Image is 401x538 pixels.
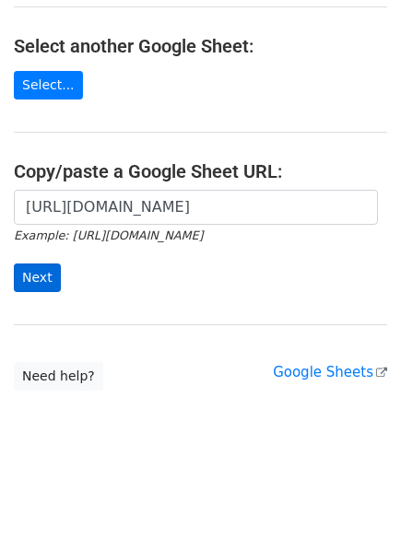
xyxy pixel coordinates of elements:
[14,160,387,182] h4: Copy/paste a Google Sheet URL:
[14,362,103,391] a: Need help?
[14,35,387,57] h4: Select another Google Sheet:
[273,364,387,380] a: Google Sheets
[14,228,203,242] small: Example: [URL][DOMAIN_NAME]
[309,450,401,538] iframe: Chat Widget
[14,190,378,225] input: Paste your Google Sheet URL here
[14,263,61,292] input: Next
[14,71,83,99] a: Select...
